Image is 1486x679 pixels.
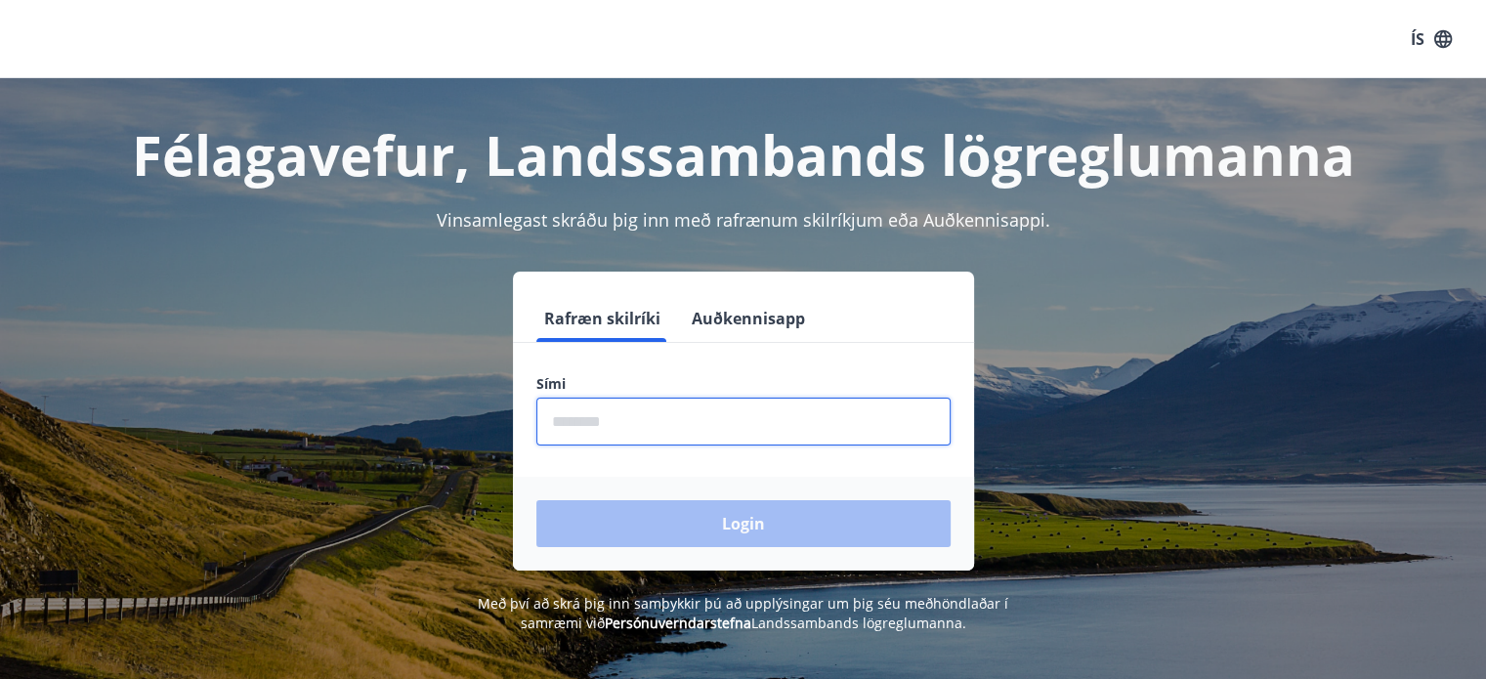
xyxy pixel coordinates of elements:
h1: Félagavefur, Landssambands lögreglumanna [64,117,1423,191]
span: Með því að skrá þig inn samþykkir þú að upplýsingar um þig séu meðhöndlaðar í samræmi við Landssa... [478,594,1008,632]
span: Vinsamlegast skráðu þig inn með rafrænum skilríkjum eða Auðkennisappi. [437,208,1050,232]
label: Sími [536,374,951,394]
button: Rafræn skilríki [536,295,668,342]
button: Auðkennisapp [684,295,813,342]
button: ÍS [1400,21,1463,57]
a: Persónuverndarstefna [605,614,751,632]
